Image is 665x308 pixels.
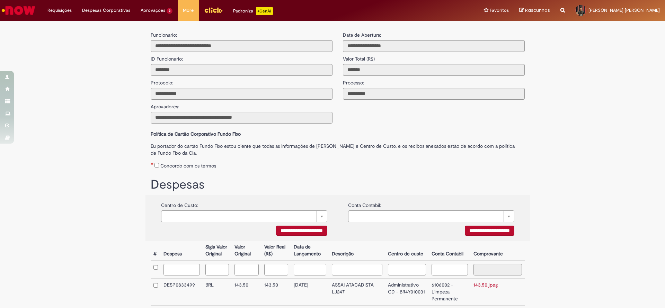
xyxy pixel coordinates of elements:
[343,31,381,38] label: Data de Abertura:
[385,241,428,261] th: Centro de custo
[471,279,525,306] td: 143.50.jpeg
[261,241,291,261] th: Valor Real (R$)
[329,241,385,261] th: Descrição
[161,241,203,261] th: Despesa
[348,210,514,222] a: Limpar campo {0}
[151,52,183,62] label: ID Funcionario:
[1,3,36,17] img: ServiceNow
[167,8,172,14] span: 2
[161,210,327,222] a: Limpar campo {0}
[203,241,232,261] th: Sigla Valor Original
[232,241,261,261] th: Valor Original
[490,7,509,14] span: Favoritos
[256,7,273,15] p: +GenAi
[525,7,550,13] span: Rascunhos
[82,7,130,14] span: Despesas Corporativas
[329,279,385,306] td: ASSAI ATACADISTA LJ247
[151,76,173,86] label: Protocolo:
[588,7,660,13] span: [PERSON_NAME] [PERSON_NAME]
[385,279,428,306] td: Administrativo CD - BR4Y010031
[151,178,525,192] h1: Despesas
[232,279,261,306] td: 143.50
[343,76,364,86] label: Processo:
[348,198,381,209] label: Conta Contabil:
[429,241,471,261] th: Conta Contabil
[291,241,329,261] th: Data de Lançamento
[261,279,291,306] td: 143.50
[151,139,525,156] label: Eu portador do cartão Fundo Fixo estou ciente que todas as informações de [PERSON_NAME] e Centro ...
[141,7,165,14] span: Aprovações
[471,241,525,261] th: Comprovante
[151,131,241,137] b: Política de Cartão Corporativo Fundo Fixo
[291,279,329,306] td: [DATE]
[151,100,179,110] label: Aprovadores:
[473,282,498,288] a: 143.50.jpeg
[161,279,203,306] td: DESP0833499
[47,7,72,14] span: Requisições
[161,198,198,209] label: Centro de Custo:
[429,279,471,306] td: 6106002 - Limpeza Permanente
[233,7,273,15] div: Padroniza
[204,5,223,15] img: click_logo_yellow_360x200.png
[183,7,194,14] span: More
[343,52,375,62] label: Valor Total (R$)
[203,279,232,306] td: BRL
[151,31,177,38] label: Funcionario:
[160,162,216,169] label: Concordo com os termos
[151,241,161,261] th: #
[519,7,550,14] a: Rascunhos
